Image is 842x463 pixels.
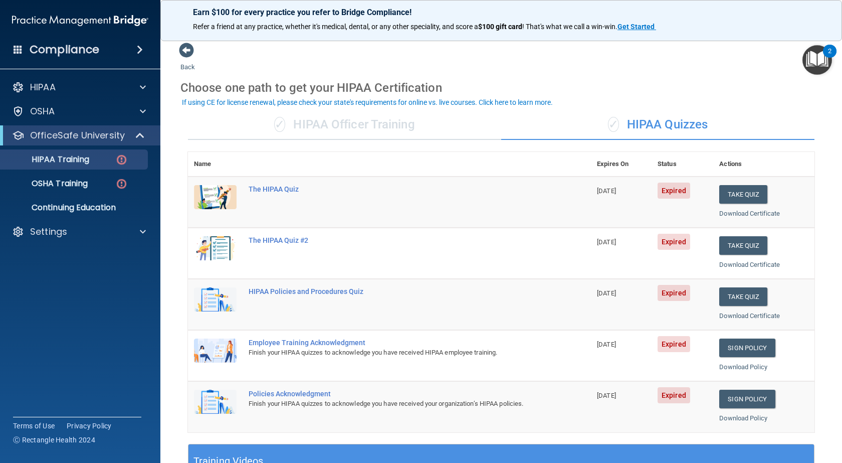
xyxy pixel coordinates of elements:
[522,23,617,31] span: ! That's what we call a win-win.
[180,51,195,71] a: Back
[719,312,780,320] a: Download Certificate
[658,336,690,352] span: Expired
[30,43,99,57] h4: Compliance
[249,287,541,295] div: HIPAA Policies and Procedures Quiz
[13,435,95,445] span: Ⓒ Rectangle Health 2024
[719,390,775,408] a: Sign Policy
[719,261,780,268] a: Download Certificate
[658,285,690,301] span: Expired
[617,23,656,31] a: Get Started
[249,390,541,398] div: Policies Acknowledgment
[67,421,112,431] a: Privacy Policy
[249,347,541,359] div: Finish your HIPAA quizzes to acknowledge you have received HIPAA employee training.
[719,363,767,371] a: Download Policy
[597,341,616,348] span: [DATE]
[182,99,553,106] div: If using CE for license renewal, please check your state's requirements for online vs. live cours...
[30,105,55,117] p: OSHA
[658,387,690,403] span: Expired
[115,178,128,190] img: danger-circle.6113f641.png
[719,236,767,255] button: Take Quiz
[608,117,619,132] span: ✓
[13,421,55,431] a: Terms of Use
[249,236,541,244] div: The HIPAA Quiz #2
[658,234,690,250] span: Expired
[188,152,243,177] th: Name
[12,226,146,238] a: Settings
[249,339,541,347] div: Employee Training Acknowledgment
[30,129,125,141] p: OfficeSafe University
[249,398,541,410] div: Finish your HIPAA quizzes to acknowledge you have received your organization’s HIPAA policies.
[12,11,148,31] img: PMB logo
[7,203,143,213] p: Continuing Education
[719,339,775,357] a: Sign Policy
[597,238,616,246] span: [DATE]
[501,110,814,140] div: HIPAA Quizzes
[30,226,67,238] p: Settings
[652,152,713,177] th: Status
[274,117,285,132] span: ✓
[12,105,146,117] a: OSHA
[180,73,822,102] div: Choose one path to get your HIPAA Certification
[30,81,56,93] p: HIPAA
[249,185,541,193] div: The HIPAA Quiz
[591,152,652,177] th: Expires On
[478,23,522,31] strong: $100 gift card
[719,210,780,217] a: Download Certificate
[7,155,89,165] p: HIPAA Training
[719,287,767,306] button: Take Quiz
[193,8,809,17] p: Earn $100 for every practice you refer to Bridge Compliance!
[188,110,501,140] div: HIPAA Officer Training
[713,152,814,177] th: Actions
[12,129,145,141] a: OfficeSafe University
[802,45,832,75] button: Open Resource Center, 2 new notifications
[12,81,146,93] a: HIPAA
[597,187,616,195] span: [DATE]
[658,183,690,199] span: Expired
[597,289,616,297] span: [DATE]
[597,392,616,399] span: [DATE]
[617,23,655,31] strong: Get Started
[719,185,767,204] button: Take Quiz
[193,23,478,31] span: Refer a friend at any practice, whether it's medical, dental, or any other speciality, and score a
[828,51,831,64] div: 2
[115,153,128,166] img: danger-circle.6113f641.png
[7,179,88,189] p: OSHA Training
[719,414,767,422] a: Download Policy
[180,97,554,107] button: If using CE for license renewal, please check your state's requirements for online vs. live cours...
